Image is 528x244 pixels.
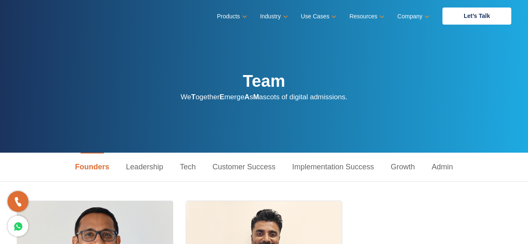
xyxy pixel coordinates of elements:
[204,153,284,181] a: Customer Success
[191,93,195,101] strong: T
[442,8,511,25] a: Let’s Talk
[260,10,286,23] a: Industry
[118,153,172,181] a: Leadership
[243,72,285,90] strong: Team
[397,10,428,23] a: Company
[301,10,335,23] a: Use Cases
[423,153,461,181] a: Admin
[382,153,423,181] a: Growth
[220,93,224,101] strong: E
[217,10,245,23] a: Products
[172,153,204,181] a: Tech
[284,153,382,181] a: Implementation Success
[245,93,250,101] strong: A
[67,153,118,181] a: Founders
[181,91,347,103] p: We ogether merge s ascots of digital admissions.
[349,10,383,23] a: Resources
[253,93,259,101] strong: M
